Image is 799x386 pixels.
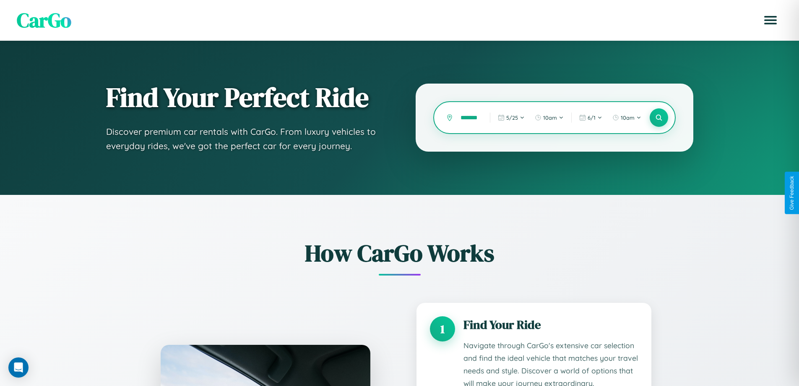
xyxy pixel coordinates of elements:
[531,111,568,124] button: 10am
[789,176,795,210] div: Give Feedback
[621,114,635,121] span: 10am
[148,237,651,269] h2: How CarGo Works
[759,8,782,32] button: Open menu
[608,111,645,124] button: 10am
[106,83,382,112] h1: Find Your Perfect Ride
[463,316,638,333] h3: Find Your Ride
[106,125,382,153] p: Discover premium car rentals with CarGo. From luxury vehicles to everyday rides, we've got the pe...
[588,114,596,121] span: 6 / 1
[543,114,557,121] span: 10am
[494,111,529,124] button: 5/25
[17,6,71,34] span: CarGo
[430,316,455,341] div: 1
[506,114,518,121] span: 5 / 25
[575,111,606,124] button: 6/1
[8,357,29,378] div: Open Intercom Messenger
